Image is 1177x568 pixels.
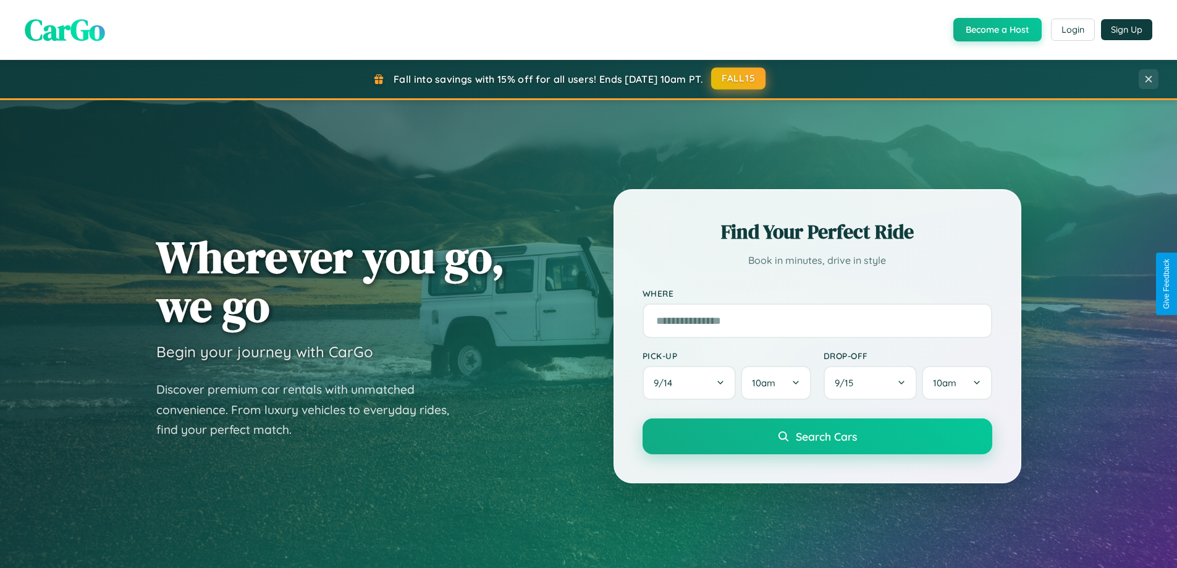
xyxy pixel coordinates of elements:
div: Give Feedback [1162,259,1171,309]
label: Where [643,288,992,299]
h3: Begin your journey with CarGo [156,342,373,361]
span: 10am [933,377,956,389]
span: CarGo [25,9,105,50]
button: 9/14 [643,366,736,400]
span: Fall into savings with 15% off for all users! Ends [DATE] 10am PT. [394,73,703,85]
label: Pick-up [643,350,811,361]
h1: Wherever you go, we go [156,232,505,330]
h2: Find Your Perfect Ride [643,218,992,245]
span: Search Cars [796,430,857,443]
span: 10am [752,377,775,389]
p: Discover premium car rentals with unmatched convenience. From luxury vehicles to everyday rides, ... [156,379,465,440]
button: FALL15 [711,67,766,90]
button: 9/15 [824,366,918,400]
button: Become a Host [953,18,1042,41]
button: 10am [741,366,811,400]
button: Login [1051,19,1095,41]
button: Sign Up [1101,19,1152,40]
label: Drop-off [824,350,992,361]
span: 9 / 15 [835,377,859,389]
button: Search Cars [643,418,992,454]
p: Book in minutes, drive in style [643,252,992,269]
span: 9 / 14 [654,377,678,389]
button: 10am [922,366,992,400]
